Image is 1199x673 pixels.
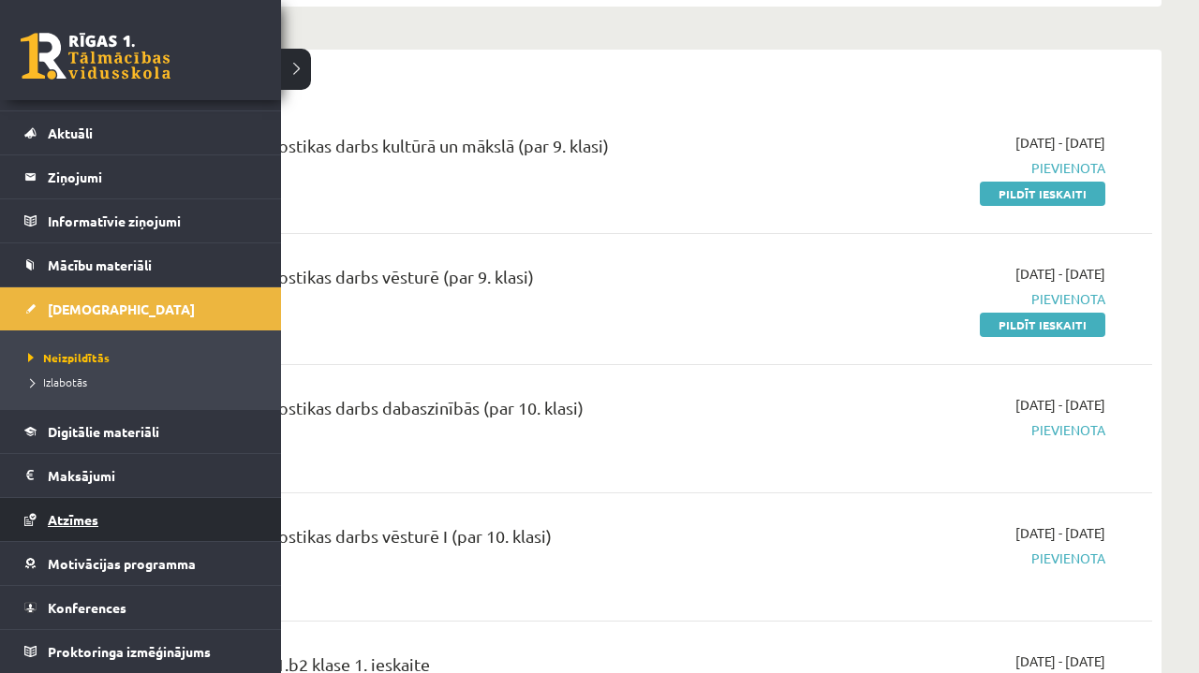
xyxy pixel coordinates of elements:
span: [DATE] - [DATE] [1015,395,1105,415]
span: [DEMOGRAPHIC_DATA] [48,300,195,317]
span: Aktuāli [48,124,93,141]
span: Pievienota [803,549,1105,568]
legend: Maksājumi [48,454,258,497]
a: Rīgas 1. Tālmācības vidusskola [21,33,170,80]
div: 10.b2 klases diagnostikas darbs vēsturē (par 9. klasi) [141,264,775,299]
a: Digitālie materiāli [24,410,258,453]
span: [DATE] - [DATE] [1015,523,1105,543]
a: Neizpildītās [23,349,262,366]
a: Pildīt ieskaiti [980,313,1105,337]
div: 11.b2 klases diagnostikas darbs vēsturē I (par 10. klasi) [141,523,775,558]
span: Mācību materiāli [48,256,152,273]
legend: Ziņojumi [48,155,258,198]
a: Aktuāli [24,111,258,154]
span: Pievienota [803,158,1105,178]
a: Motivācijas programma [24,542,258,585]
legend: Informatīvie ziņojumi [48,199,258,242]
span: Konferences [48,599,126,616]
div: 11.b2 klases diagnostikas darbs dabaszinībās (par 10. klasi) [141,395,775,430]
a: Konferences [24,586,258,629]
span: Digitālie materiāli [48,423,159,440]
a: Atzīmes [24,498,258,541]
span: [DATE] - [DATE] [1015,651,1105,671]
a: Informatīvie ziņojumi [24,199,258,242]
a: Ziņojumi [24,155,258,198]
span: Pievienota [803,289,1105,309]
span: [DATE] - [DATE] [1015,264,1105,284]
a: Izlabotās [23,373,262,390]
span: Pievienota [803,420,1105,440]
a: [DEMOGRAPHIC_DATA] [24,287,258,330]
a: Pildīt ieskaiti [980,182,1105,206]
a: Maksājumi [24,454,258,497]
div: 10.b2 klases diagnostikas darbs kultūrā un mākslā (par 9. klasi) [141,133,775,168]
span: Proktoringa izmēģinājums [48,643,211,660]
span: [DATE] - [DATE] [1015,133,1105,153]
a: Proktoringa izmēģinājums [24,630,258,673]
span: Neizpildītās [23,350,110,365]
span: Izlabotās [23,374,87,389]
a: Mācību materiāli [24,243,258,286]
span: Atzīmes [48,511,98,528]
span: Motivācijas programma [48,555,196,572]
